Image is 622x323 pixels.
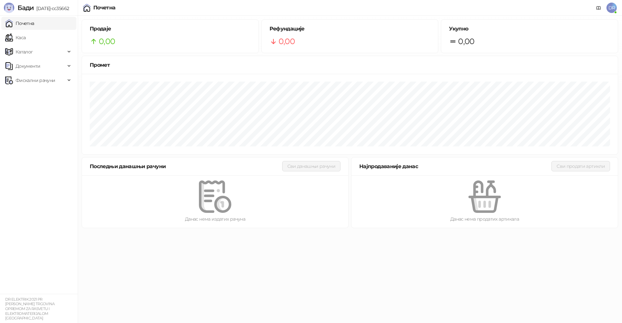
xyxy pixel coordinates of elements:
h5: Рефундације [270,25,431,33]
span: [DATE]-cc35662 [34,6,69,11]
span: Документи [16,60,40,73]
a: Документација [593,3,604,13]
button: Сви продати артикли [551,161,610,171]
div: Данас нема издатих рачуна [92,215,338,223]
a: Почетна [5,17,34,30]
h5: Продаје [90,25,251,33]
div: Последњи данашњи рачуни [90,162,282,170]
span: Каталог [16,45,33,58]
div: Најпродаваније данас [359,162,551,170]
div: Промет [90,61,610,69]
span: 0,00 [458,35,474,48]
img: Logo [4,3,14,13]
span: 0,00 [99,35,115,48]
h5: Укупно [449,25,610,33]
button: Сви данашњи рачуни [282,161,340,171]
span: Фискални рачуни [16,74,55,87]
a: Каса [5,31,26,44]
small: DR ELEKTRIK 2021 PR [PERSON_NAME] TRGOVINA OPREMOM ZA RASVETU I ELEKTROMATERIJALOM [GEOGRAPHIC_DATA] [5,297,54,321]
span: DR [606,3,617,13]
div: Почетна [93,5,116,10]
span: 0,00 [279,35,295,48]
span: Бади [17,4,34,12]
div: Данас нема продатих артикала [362,215,607,223]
